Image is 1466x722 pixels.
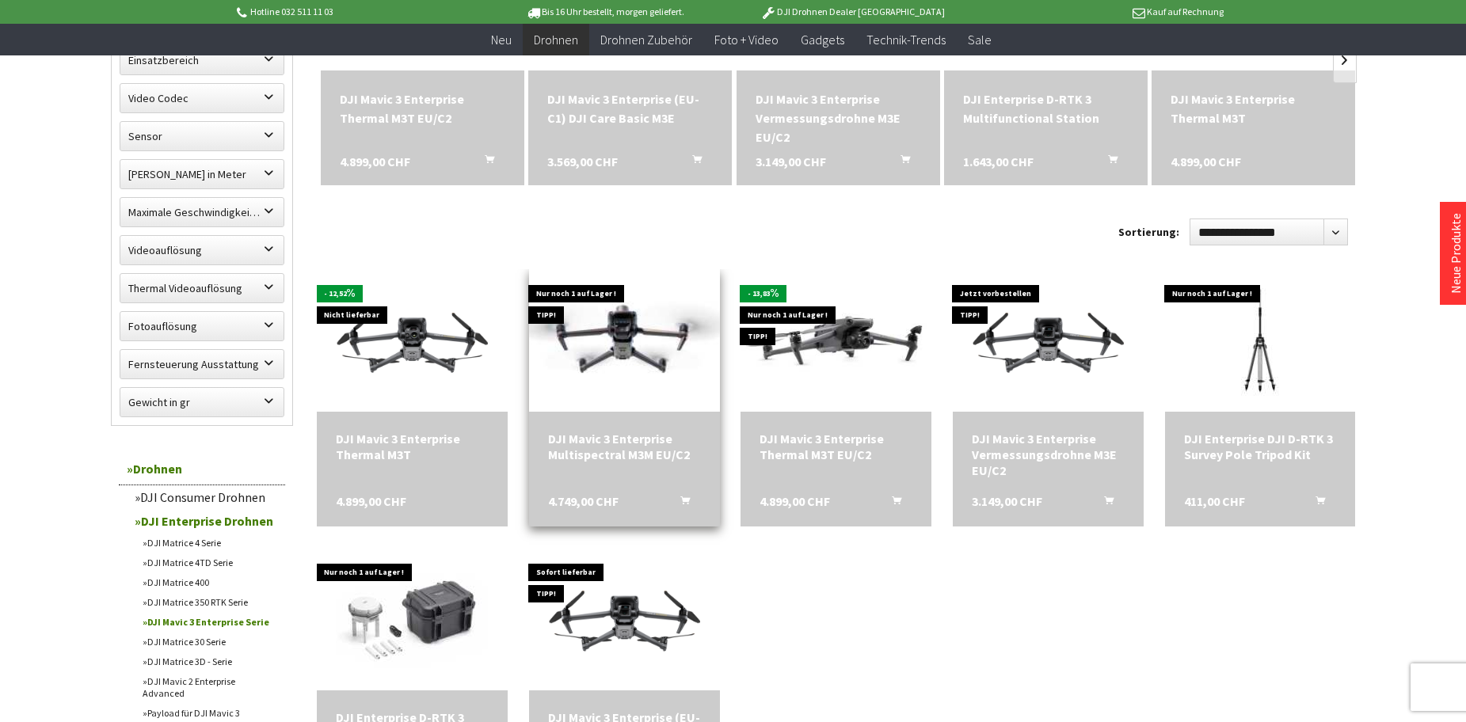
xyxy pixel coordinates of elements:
a: Drohnen [523,24,589,56]
a: DJI Consumer Drohnen [127,485,285,509]
button: In den Warenkorb [1089,152,1127,173]
a: Drohnen [119,453,285,485]
a: DJI Mavic 3 Enterprise Vermessungsdrohne M3E EU/C2 3.149,00 CHF In den Warenkorb [972,431,1125,478]
button: In den Warenkorb [1297,493,1335,514]
span: Foto + Video [714,32,779,47]
span: 3.569,00 CHF [547,152,618,171]
div: DJI Mavic 3 Enterprise Vermessungsdrohne M3E EU/C2 [972,431,1125,478]
a: DJI Mavic 3 Enterprise Multispectral M3M EU/C2 4.749,00 CHF In den Warenkorb [548,431,701,462]
img: DJI Mavic 3 Enterprise Multispectral M3M EU/C2 [490,265,757,416]
img: DJI Enterprise D-RTK 3 Multifunctional Station [317,548,507,690]
label: Sortierung: [1118,219,1179,245]
a: Sale [957,24,1003,56]
a: DJI Enterprise D-RTK 3 Multifunctional Station 1.643,00 CHF In den Warenkorb [963,89,1129,127]
label: Maximale Geschwindigkeit in km/h [120,198,284,226]
button: In den Warenkorb [661,493,699,514]
label: Video Codec [120,84,284,112]
label: Thermal Videoauflösung [120,274,284,302]
a: Gadgets [790,24,855,56]
span: 4.899,00 CHF [1171,152,1241,171]
label: Fotoauflösung [120,312,284,340]
span: 3.149,00 CHF [972,493,1042,509]
button: In den Warenkorb [1085,493,1123,514]
a: Technik-Trends [855,24,957,56]
a: DJI Mavic 3 Enterprise Vermessungsdrohne M3E EU/C2 3.149,00 CHF In den Warenkorb [756,89,921,146]
a: Drohnen Zubehör [589,24,703,56]
button: In den Warenkorb [673,152,711,173]
p: Kauf auf Rechnung [977,2,1224,21]
a: DJI Matrice 4TD Serie [135,553,285,572]
a: DJI Matrice 4 Serie [135,533,285,553]
a: DJI Mavic 3 Enterprise Thermal M3T 4.899,00 CHF [336,431,489,462]
button: In den Warenkorb [466,152,504,173]
label: Fernsteuerung Ausstattung [120,350,284,378]
span: 3.149,00 CHF [756,152,826,171]
p: DJI Drohnen Dealer [GEOGRAPHIC_DATA] [729,2,976,21]
a: DJI Mavic 3 Enterprise Thermal M3T EU/C2 4.899,00 CHF In den Warenkorb [760,431,912,462]
a: Neu [480,24,523,56]
label: Gewicht in gr [120,388,284,416]
div: DJI Mavic 3 Enterprise Thermal M3T EU/C2 [760,431,912,462]
p: Hotline 032 511 11 03 [234,2,482,21]
label: Sensor [120,122,284,150]
a: DJI Matrice 30 Serie [135,632,285,652]
span: 4.899,00 CHF [336,493,406,509]
a: DJI Matrice 350 RTK Serie [135,592,285,612]
img: DJI Mavic 3 Enterprise (EU-C1) DJI Care Basic M3E [529,565,720,673]
div: DJI Mavic 3 Enterprise Thermal M3T [1171,89,1336,127]
a: DJI Enterprise DJI D-RTK 3 Survey Pole Tripod Kit 411,00 CHF In den Warenkorb [1184,431,1337,462]
span: Gadgets [801,32,844,47]
img: DJI Mavic 3 Enterprise Thermal M3T [317,287,508,395]
a: Neue Produkte [1448,213,1464,294]
a: Foto + Video [703,24,790,56]
p: Bis 16 Uhr bestellt, morgen geliefert. [482,2,729,21]
span: Technik-Trends [866,32,946,47]
div: DJI Mavic 3 Enterprise Vermessungsdrohne M3E EU/C2 [756,89,921,146]
span: 411,00 CHF [1184,493,1245,509]
span: Neu [491,32,512,47]
a: DJI Mavic 3 Enterprise Thermal M3T EU/C2 4.899,00 CHF In den Warenkorb [340,89,505,127]
div: DJI Mavic 3 Enterprise Thermal M3T EU/C2 [340,89,505,127]
label: Einsatzbereich [120,46,284,74]
a: DJI Mavic 3 Enterprise Serie [135,612,285,632]
button: In den Warenkorb [873,493,911,514]
span: 4.899,00 CHF [760,493,830,509]
div: DJI Enterprise D-RTK 3 Multifunctional Station [963,89,1129,127]
a: DJI Mavic 3 Enterprise (EU-C1) DJI Care Basic M3E 3.569,00 CHF In den Warenkorb [547,89,713,127]
img: DJI Mavic 3E [953,287,1144,395]
label: Videoauflösung [120,236,284,264]
span: Drohnen Zubehör [600,32,692,47]
div: DJI Mavic 3 Enterprise Thermal M3T [336,431,489,462]
a: DJI Matrice 3D - Serie [135,652,285,671]
div: DJI Mavic 3 Enterprise Multispectral M3M EU/C2 [548,431,701,462]
label: Maximale Flughöhe in Meter [120,160,284,188]
a: DJI Enterprise Drohnen [127,509,285,533]
span: Sale [968,32,992,47]
div: DJI Enterprise DJI D-RTK 3 Survey Pole Tripod Kit [1184,431,1337,462]
span: 4.899,00 CHF [340,152,410,171]
a: DJI Mavic 3 Enterprise Thermal M3T 4.899,00 CHF [1171,89,1336,127]
button: In den Warenkorb [882,152,920,173]
a: DJI Matrice 400 [135,572,285,592]
span: Drohnen [534,32,578,47]
img: DJI Mavic 3 Enterprise Thermal M3T EU/C2 [741,281,931,401]
span: 4.749,00 CHF [548,493,619,509]
img: DJI Enterprise DJI D-RTK 3 Survey Pole Tripod Kit [1165,269,1355,412]
div: DJI Mavic 3 Enterprise (EU-C1) DJI Care Basic M3E [547,89,713,127]
span: 1.643,00 CHF [963,152,1034,171]
a: DJI Mavic 2 Enterprise Advanced [135,671,285,703]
